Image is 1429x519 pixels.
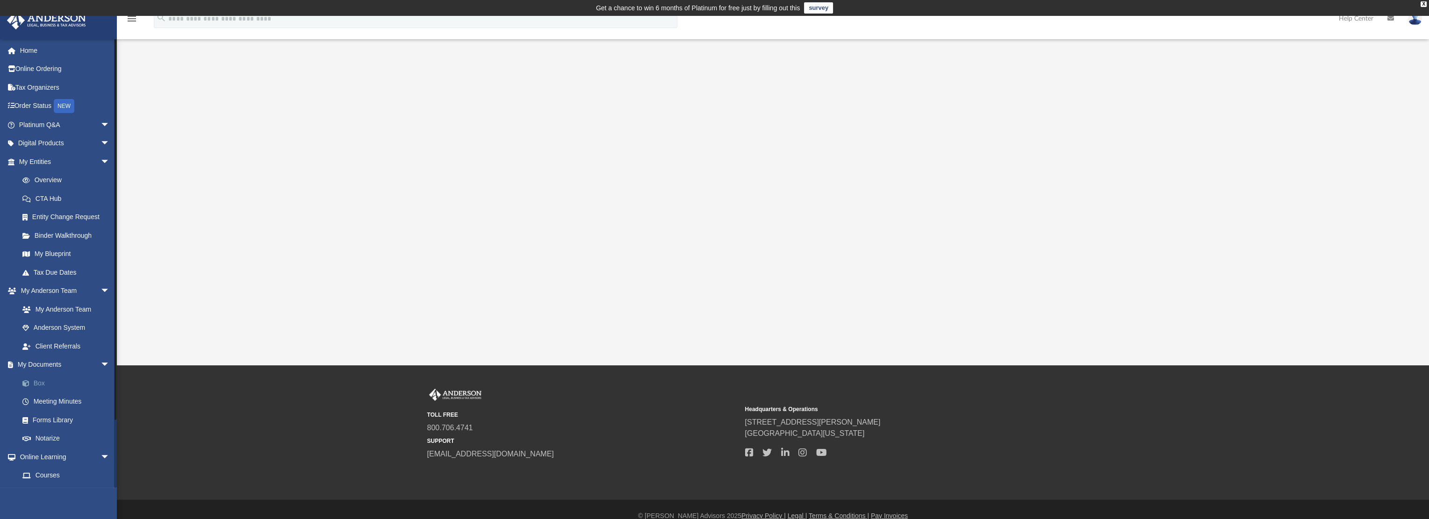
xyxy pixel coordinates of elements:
div: NEW [54,99,74,113]
a: [GEOGRAPHIC_DATA][US_STATE] [745,429,865,437]
a: Binder Walkthrough [13,226,124,245]
span: arrow_drop_down [101,152,119,171]
span: arrow_drop_down [101,115,119,135]
span: arrow_drop_down [101,134,119,153]
a: Online Ordering [7,60,124,78]
a: [STREET_ADDRESS][PERSON_NAME] [745,418,881,426]
a: Entity Change Request [13,208,124,227]
i: menu [126,13,137,24]
small: Headquarters & Operations [745,405,1056,413]
a: Tax Organizers [7,78,124,97]
a: Platinum Q&Aarrow_drop_down [7,115,124,134]
img: User Pic [1408,12,1422,25]
a: My Blueprint [13,245,119,263]
a: Home [7,41,124,60]
a: Courses [13,466,119,485]
i: search [156,13,166,23]
a: Forms Library [13,411,119,429]
a: Notarize [13,429,124,448]
a: Anderson System [13,319,119,337]
div: Get a chance to win 6 months of Platinum for free just by filling out this [596,2,800,14]
a: Meeting Minutes [13,392,124,411]
span: arrow_drop_down [101,282,119,301]
a: My Anderson Teamarrow_drop_down [7,282,119,300]
div: close [1421,1,1427,7]
small: SUPPORT [427,437,739,445]
a: CTA Hub [13,189,124,208]
img: Anderson Advisors Platinum Portal [427,389,483,401]
a: Digital Productsarrow_drop_down [7,134,124,153]
a: Overview [13,171,124,190]
a: Tax Due Dates [13,263,124,282]
a: menu [126,18,137,24]
a: 800.706.4741 [427,424,473,432]
a: Client Referrals [13,337,119,355]
small: TOLL FREE [427,411,739,419]
img: Anderson Advisors Platinum Portal [4,11,89,29]
span: arrow_drop_down [101,448,119,467]
a: My Anderson Team [13,300,115,319]
a: survey [804,2,833,14]
a: Online Learningarrow_drop_down [7,448,119,466]
a: Box [13,374,124,392]
a: Video Training [13,484,115,503]
a: Order StatusNEW [7,97,124,116]
a: My Documentsarrow_drop_down [7,355,124,374]
a: [EMAIL_ADDRESS][DOMAIN_NAME] [427,450,554,458]
a: My Entitiesarrow_drop_down [7,152,124,171]
span: arrow_drop_down [101,355,119,375]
